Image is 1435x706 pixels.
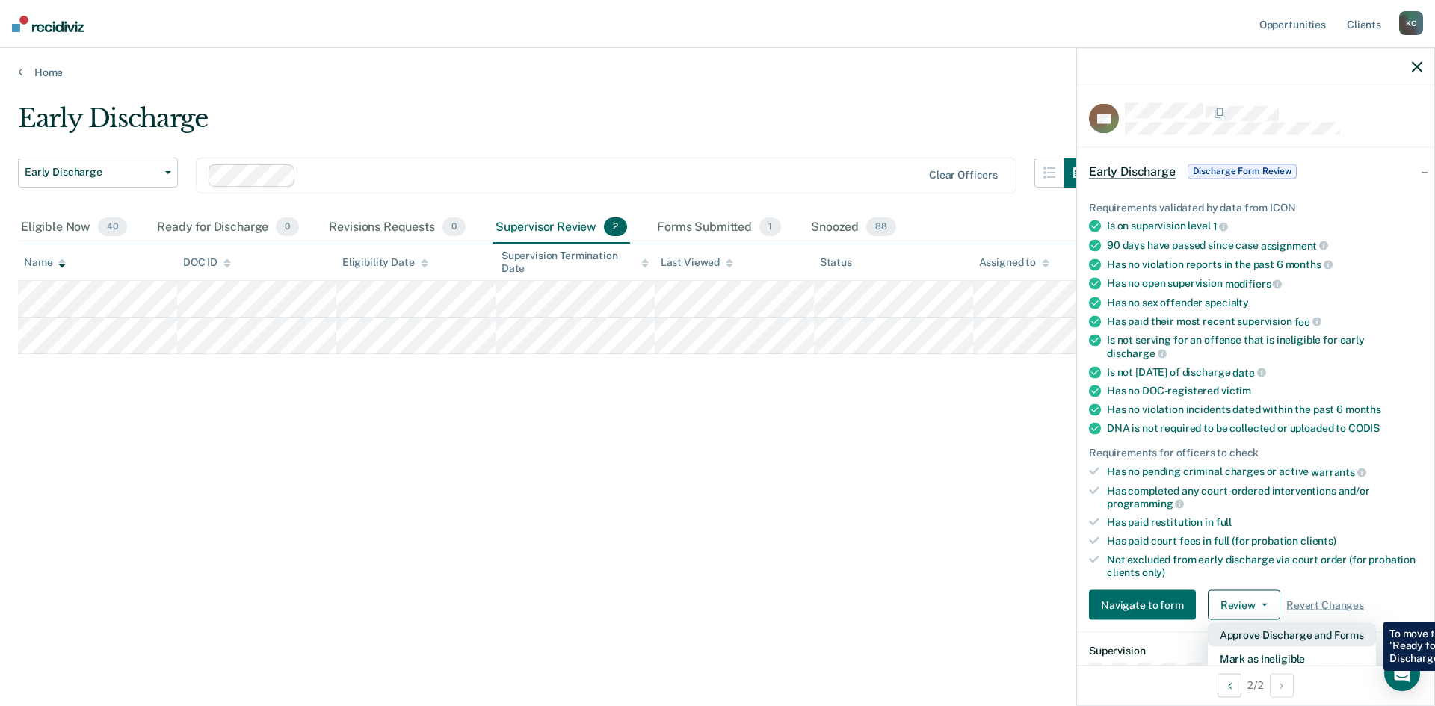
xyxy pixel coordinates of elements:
span: Revert Changes [1286,599,1364,612]
span: only) [1142,566,1165,578]
span: clients) [1300,535,1336,547]
span: 1 [759,217,781,237]
div: Has paid restitution in [1107,516,1422,529]
button: Approve Discharge and Forms [1208,623,1376,647]
span: full [1216,516,1232,528]
div: Is not [DATE] of discharge [1107,365,1422,379]
div: Is not serving for an offense that is ineligible for early [1107,334,1422,359]
div: Forms Submitted [654,211,784,244]
span: months [1286,258,1333,270]
div: Not excluded from early discharge via court order (for probation clients [1107,553,1422,578]
a: Home [18,66,1417,79]
div: Has no open supervision [1107,277,1422,291]
div: Eligibility Date [342,256,428,269]
button: Previous Opportunity [1218,673,1241,697]
div: Has paid their most recent supervision [1107,315,1422,328]
div: Last Viewed [661,256,733,269]
button: Next Opportunity [1270,673,1294,697]
span: 0 [442,217,466,237]
div: Has no pending criminal charges or active [1107,465,1422,479]
div: Status [820,256,852,269]
span: date [1232,366,1265,378]
span: 40 [98,217,127,237]
span: assignment [1261,239,1328,251]
span: discharge [1107,347,1167,359]
div: Snoozed [808,211,899,244]
div: Supervisor Review [493,211,631,244]
div: Requirements for officers to check [1089,447,1422,459]
button: Mark as Ineligible [1208,647,1376,671]
div: K C [1399,11,1423,35]
span: fee [1294,315,1321,327]
div: Has paid court fees in full (for probation [1107,535,1422,548]
div: DOC ID [183,256,231,269]
span: 0 [276,217,299,237]
img: Recidiviz [12,16,84,32]
span: 88 [866,217,896,237]
div: Early Discharge [18,103,1094,146]
span: Discharge Form Review [1188,164,1297,179]
div: Has no violation reports in the past 6 [1107,258,1422,271]
div: Requirements validated by data from ICON [1089,201,1422,214]
span: months [1345,403,1381,415]
span: warrants [1311,466,1366,478]
div: Has no violation incidents dated within the past 6 [1107,403,1422,416]
span: CODIS [1348,422,1380,434]
a: Navigate to form [1089,590,1202,620]
div: Revisions Requests [326,211,468,244]
span: modifiers [1225,278,1283,290]
span: Early Discharge [25,166,159,179]
div: 90 days have passed since case [1107,239,1422,253]
dt: Supervision [1089,645,1422,657]
div: Early DischargeDischarge Form Review [1077,147,1434,195]
div: Open Intercom Messenger [1384,655,1420,691]
span: 2 [604,217,627,237]
div: Name [24,256,66,269]
div: Eligible Now [18,211,130,244]
span: 1 [1213,220,1229,232]
span: specialty [1205,296,1249,308]
div: Clear officers [929,169,998,182]
div: Is on supervision level [1107,220,1422,233]
div: Has no DOC-registered [1107,385,1422,397]
span: programming [1107,498,1184,510]
button: Review [1208,590,1280,620]
span: Early Discharge [1089,164,1176,179]
div: Has completed any court-ordered interventions and/or [1107,484,1422,510]
div: DNA is not required to be collected or uploaded to [1107,422,1422,435]
div: Has no sex offender [1107,296,1422,309]
span: victim [1221,385,1251,397]
div: Ready for Discharge [154,211,302,244]
button: Navigate to form [1089,590,1196,620]
div: Supervision Termination Date [502,250,649,275]
div: 2 / 2 [1077,665,1434,705]
div: Assigned to [979,256,1049,269]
